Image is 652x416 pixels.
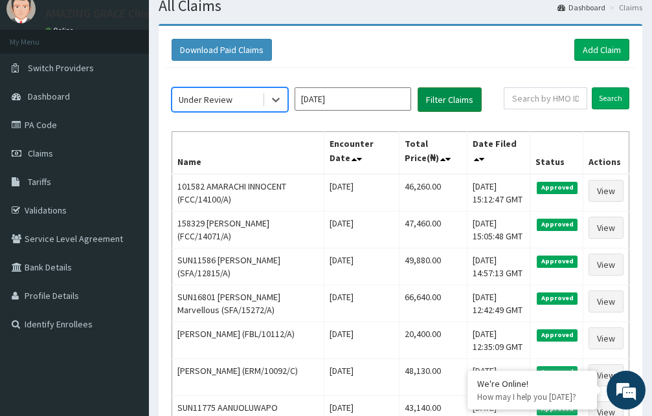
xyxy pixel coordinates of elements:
[172,359,324,396] td: [PERSON_NAME] (ERM/10092/C)
[467,212,530,248] td: [DATE] 15:05:48 GMT
[467,285,530,322] td: [DATE] 12:42:49 GMT
[399,322,467,359] td: 20,400.00
[172,39,272,61] button: Download Paid Claims
[324,132,399,175] th: Encounter Date
[399,174,467,212] td: 46,260.00
[537,182,578,193] span: Approved
[295,87,411,111] input: Select Month and Year
[467,132,530,175] th: Date Filed
[467,174,530,212] td: [DATE] 15:12:47 GMT
[537,366,578,378] span: Approved
[504,87,587,109] input: Search by HMO ID
[75,126,179,256] span: We're online!
[467,359,530,396] td: [DATE] 12:28:09 GMT
[324,322,399,359] td: [DATE]
[172,285,324,322] td: SUN16801 [PERSON_NAME] Marvellous (SFA/15272/A)
[24,65,52,97] img: d_794563401_company_1708531726252_794563401
[172,322,324,359] td: [PERSON_NAME] (FBL/10112/A)
[589,217,624,239] a: View
[212,6,243,38] div: Minimize live chat window
[399,132,467,175] th: Total Price(₦)
[324,285,399,322] td: [DATE]
[467,248,530,285] td: [DATE] 14:57:13 GMT
[399,212,467,248] td: 47,460.00
[28,176,51,188] span: Tariffs
[607,2,642,13] li: Claims
[324,359,399,396] td: [DATE]
[179,93,232,106] div: Under Review
[537,219,578,230] span: Approved
[399,359,467,396] td: 48,130.00
[172,212,324,248] td: 158329 [PERSON_NAME] (FCC/14071/A)
[557,2,605,13] a: Dashboard
[67,72,218,89] div: Chat with us now
[399,285,467,322] td: 66,640.00
[28,91,70,102] span: Dashboard
[172,248,324,285] td: SUN11586 [PERSON_NAME] (SFA/12815/A)
[172,132,324,175] th: Name
[530,132,583,175] th: Status
[537,292,578,304] span: Approved
[324,212,399,248] td: [DATE]
[589,364,624,386] a: View
[418,87,482,112] button: Filter Claims
[583,132,629,175] th: Actions
[467,322,530,359] td: [DATE] 12:35:09 GMT
[589,180,624,202] a: View
[28,62,94,74] span: Switch Providers
[172,174,324,212] td: 101582 AMARACHI INNOCENT (FCC/14100/A)
[324,174,399,212] td: [DATE]
[399,248,467,285] td: 49,880.00
[28,148,53,159] span: Claims
[537,256,578,267] span: Approved
[537,329,578,341] span: Approved
[477,378,587,389] div: We're Online!
[589,254,624,276] a: View
[477,391,587,402] p: How may I help you today?
[592,87,629,109] input: Search
[589,327,624,349] a: View
[589,290,624,312] a: View
[6,278,247,323] textarea: Type your message and hit 'Enter'
[45,26,76,35] a: Online
[45,8,155,19] p: AMAZING GRACE Clinic
[324,248,399,285] td: [DATE]
[574,39,629,61] a: Add Claim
